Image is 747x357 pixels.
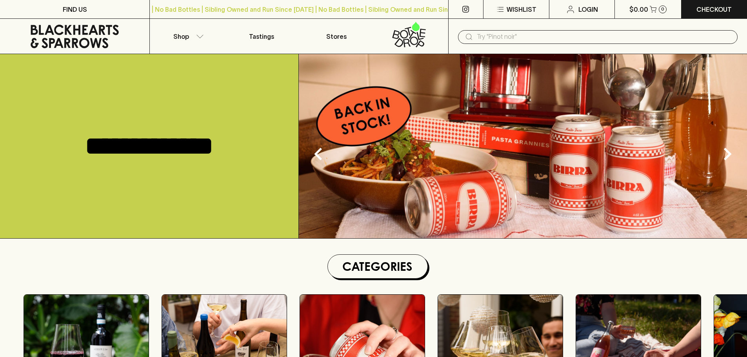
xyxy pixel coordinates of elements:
a: Stores [299,19,374,54]
p: Login [578,5,598,14]
p: Tastings [249,32,274,41]
p: Wishlist [507,5,536,14]
button: Shop [150,19,224,54]
p: Shop [173,32,189,41]
p: $0.00 [629,5,648,14]
img: optimise [299,54,747,238]
h1: Categories [331,258,424,275]
p: Stores [326,32,347,41]
input: Try "Pinot noir" [477,31,731,43]
p: 0 [661,7,664,11]
button: Next [712,138,743,170]
button: Previous [303,138,334,170]
p: Checkout [696,5,732,14]
a: Tastings [224,19,299,54]
p: FIND US [63,5,87,14]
